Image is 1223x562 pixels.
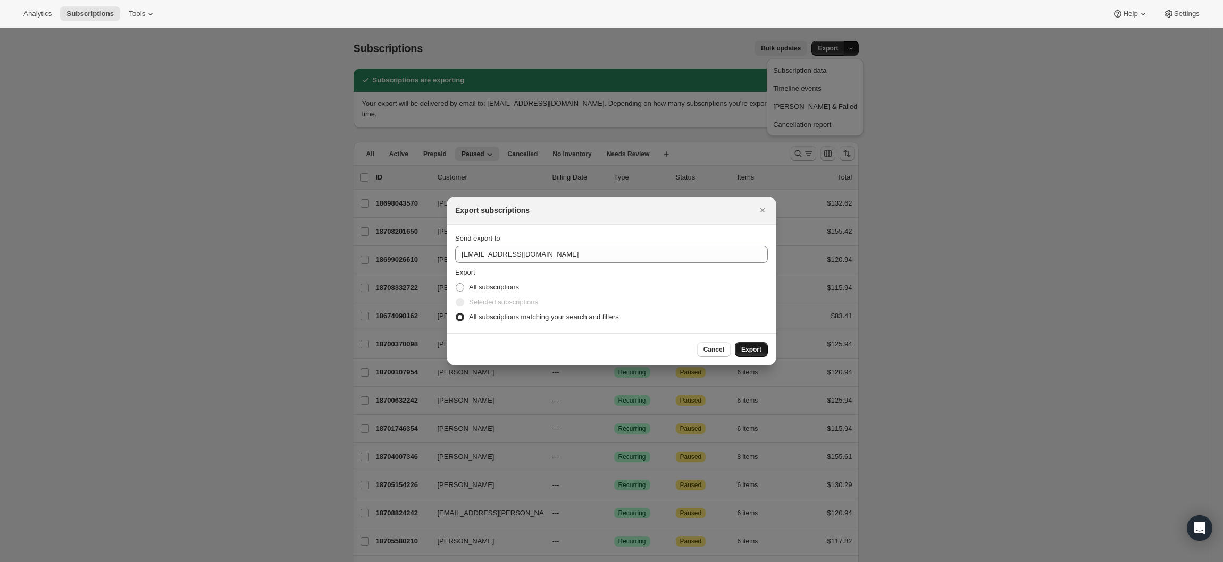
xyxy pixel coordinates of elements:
span: Selected subscriptions [469,298,538,306]
button: Help [1106,6,1154,21]
button: Close [755,203,770,218]
button: Settings [1157,6,1206,21]
h2: Export subscriptions [455,205,530,216]
span: Tools [129,10,145,18]
span: Export [741,345,761,354]
div: Open Intercom Messenger [1187,515,1212,541]
span: Cancel [703,345,724,354]
span: Send export to [455,234,500,242]
button: Analytics [17,6,58,21]
span: Export [455,268,475,276]
span: Help [1123,10,1137,18]
button: Subscriptions [60,6,120,21]
button: Tools [122,6,162,21]
span: Subscriptions [66,10,114,18]
span: All subscriptions [469,283,519,291]
button: Cancel [697,342,731,357]
button: Export [735,342,768,357]
span: Analytics [23,10,52,18]
span: Settings [1174,10,1200,18]
span: All subscriptions matching your search and filters [469,313,619,321]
